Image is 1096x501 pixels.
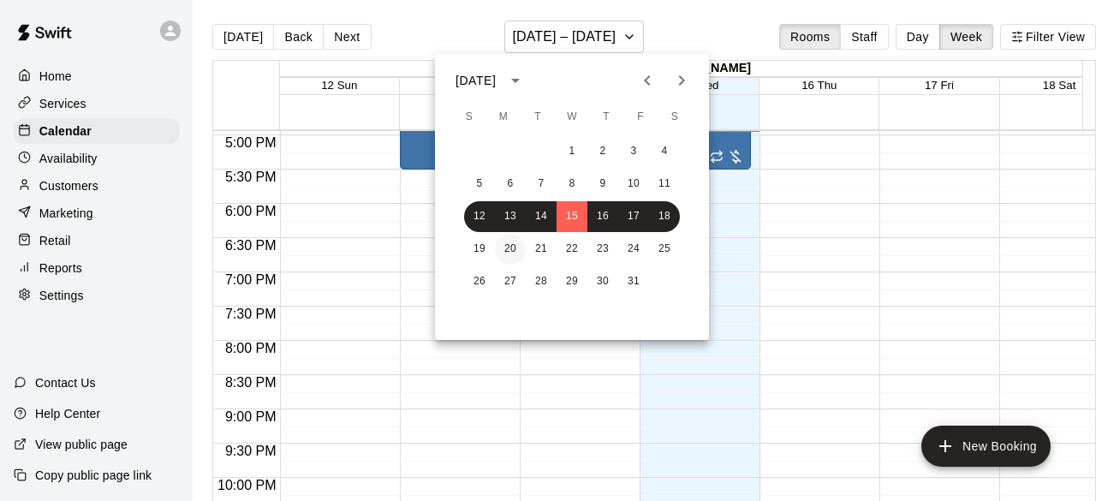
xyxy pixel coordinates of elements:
button: 28 [526,266,557,297]
button: 5 [464,169,495,200]
button: 17 [618,201,649,232]
button: 11 [649,169,680,200]
button: 1 [557,136,587,167]
button: 24 [618,234,649,265]
button: 10 [618,169,649,200]
button: 21 [526,234,557,265]
button: 25 [649,234,680,265]
button: 7 [526,169,557,200]
button: 19 [464,234,495,265]
button: 18 [649,201,680,232]
button: Next month [664,63,699,98]
span: Thursday [591,100,622,134]
button: 29 [557,266,587,297]
button: calendar view is open, switch to year view [501,66,530,95]
span: Sunday [454,100,485,134]
button: 2 [587,136,618,167]
button: 23 [587,234,618,265]
div: [DATE] [456,72,496,90]
button: 26 [464,266,495,297]
span: Friday [625,100,656,134]
button: 30 [587,266,618,297]
button: 8 [557,169,587,200]
span: Wednesday [557,100,587,134]
button: 12 [464,201,495,232]
button: 13 [495,201,526,232]
button: 16 [587,201,618,232]
span: Saturday [659,100,690,134]
button: 3 [618,136,649,167]
button: 6 [495,169,526,200]
button: Previous month [630,63,664,98]
button: 4 [649,136,680,167]
button: 14 [526,201,557,232]
button: 15 [557,201,587,232]
button: 31 [618,266,649,297]
button: 22 [557,234,587,265]
button: 27 [495,266,526,297]
button: 9 [587,169,618,200]
span: Monday [488,100,519,134]
span: Tuesday [522,100,553,134]
button: 20 [495,234,526,265]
